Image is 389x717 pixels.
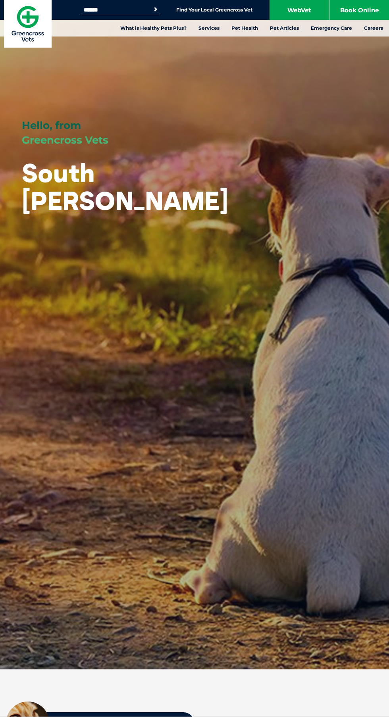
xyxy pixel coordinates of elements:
[176,7,252,13] a: Find Your Local Greencross Vet
[22,159,228,215] h1: South [PERSON_NAME]
[358,20,389,37] a: Careers
[193,20,225,37] a: Services
[264,20,305,37] a: Pet Articles
[225,20,264,37] a: Pet Health
[22,119,81,132] span: Hello, from
[305,20,358,37] a: Emergency Care
[152,6,160,13] button: Search
[114,20,193,37] a: What is Healthy Pets Plus?
[22,134,108,146] span: Greencross Vets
